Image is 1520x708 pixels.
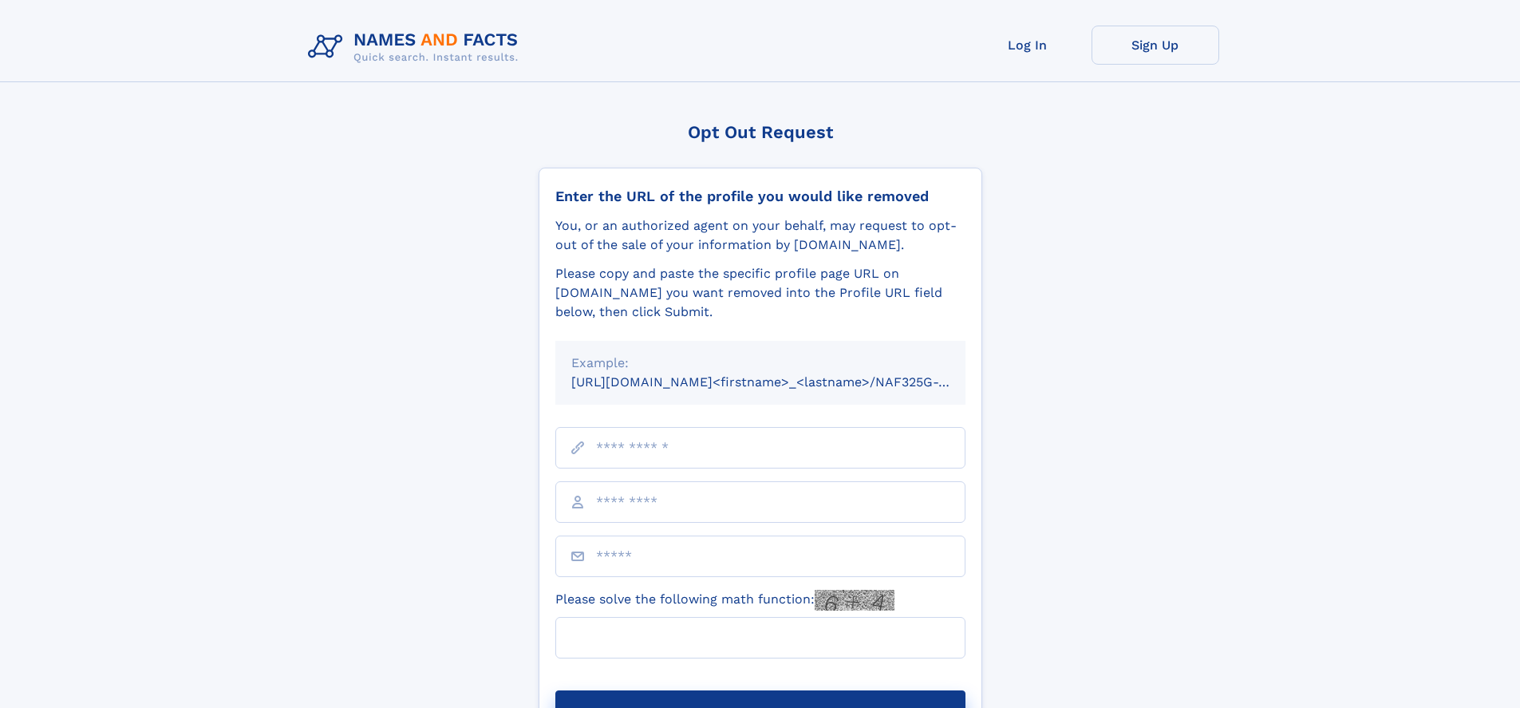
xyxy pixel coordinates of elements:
[555,188,965,205] div: Enter the URL of the profile you would like removed
[571,374,996,390] small: [URL][DOMAIN_NAME]<firstname>_<lastname>/NAF325G-xxxxxxxx
[539,122,982,142] div: Opt Out Request
[1092,26,1219,65] a: Sign Up
[571,354,950,373] div: Example:
[964,26,1092,65] a: Log In
[555,216,965,255] div: You, or an authorized agent on your behalf, may request to opt-out of the sale of your informatio...
[555,590,894,611] label: Please solve the following math function:
[302,26,531,69] img: Logo Names and Facts
[555,264,965,322] div: Please copy and paste the specific profile page URL on [DOMAIN_NAME] you want removed into the Pr...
